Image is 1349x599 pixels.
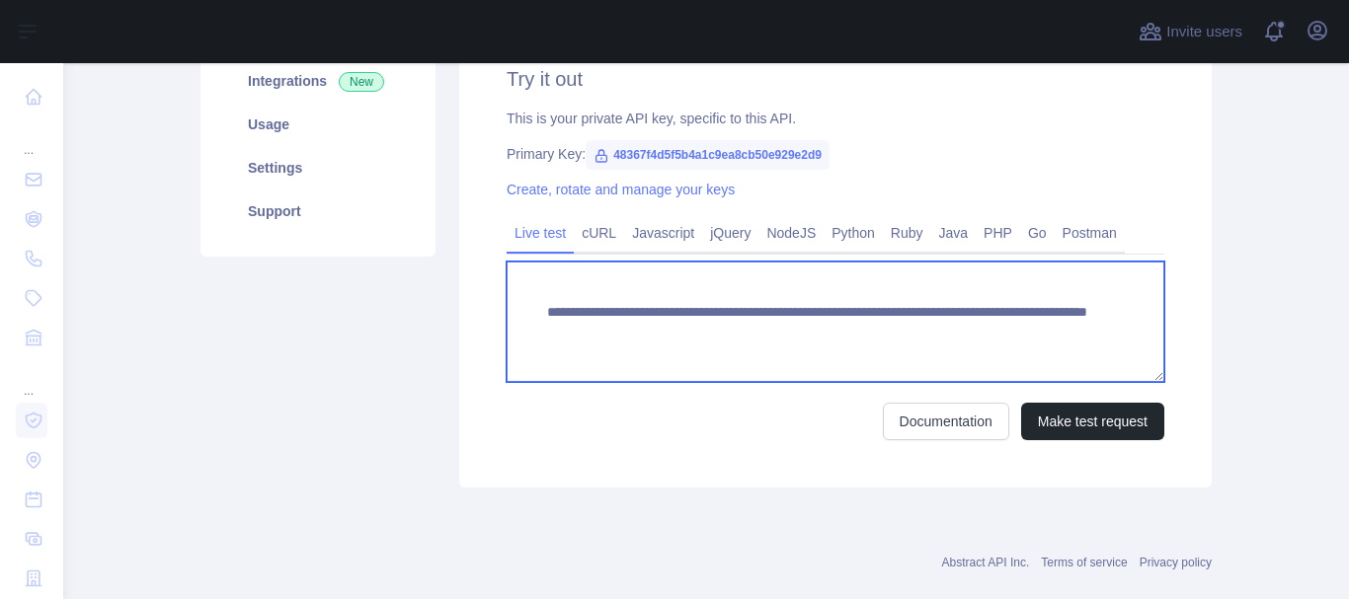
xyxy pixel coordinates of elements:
[1166,21,1242,43] span: Invite users
[1020,217,1055,249] a: Go
[1041,556,1127,569] a: Terms of service
[507,65,1164,93] h2: Try it out
[883,217,931,249] a: Ruby
[224,189,412,233] a: Support
[1140,556,1212,569] a: Privacy policy
[1135,16,1246,47] button: Invite users
[702,217,758,249] a: jQuery
[339,72,384,92] span: New
[942,556,1030,569] a: Abstract API Inc.
[16,118,47,158] div: ...
[931,217,977,249] a: Java
[507,217,574,249] a: Live test
[224,59,412,103] a: Integrations New
[883,403,1009,440] a: Documentation
[824,217,883,249] a: Python
[224,146,412,189] a: Settings
[224,103,412,146] a: Usage
[586,140,830,170] span: 48367f4d5f5b4a1c9ea8cb50e929e2d9
[507,109,1164,128] div: This is your private API key, specific to this API.
[574,217,624,249] a: cURL
[1055,217,1125,249] a: Postman
[624,217,702,249] a: Javascript
[758,217,824,249] a: NodeJS
[976,217,1020,249] a: PHP
[507,182,735,197] a: Create, rotate and manage your keys
[16,359,47,399] div: ...
[1021,403,1164,440] button: Make test request
[507,144,1164,164] div: Primary Key:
